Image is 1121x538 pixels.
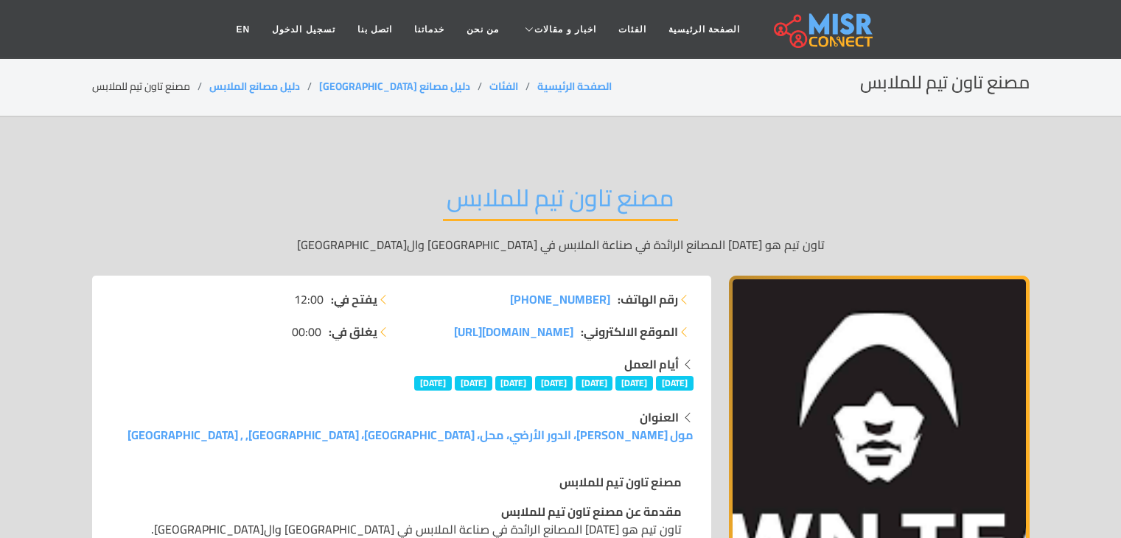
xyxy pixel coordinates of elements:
img: main.misr_connect [774,11,873,48]
a: [PHONE_NUMBER] [510,290,610,308]
span: [DATE] [455,376,492,391]
strong: العنوان [640,406,679,428]
strong: أيام العمل [624,353,679,375]
a: الفئات [607,15,657,43]
h2: مصنع تاون تيم للملابس [443,184,678,221]
a: تسجيل الدخول [261,15,346,43]
span: [DOMAIN_NAME][URL] [454,321,573,343]
strong: يفتح في: [331,290,377,308]
a: مول [PERSON_NAME]، الدور الأرضي، محل، [GEOGRAPHIC_DATA]، [GEOGRAPHIC_DATA], , [GEOGRAPHIC_DATA] [128,424,694,446]
a: الصفحة الرئيسية [537,77,612,96]
span: [DATE] [656,376,694,391]
strong: يغلق في: [329,323,377,340]
a: اخبار و مقالات [510,15,607,43]
strong: مصنع تاون تيم للملابس [559,471,682,493]
a: من نحن [455,15,510,43]
li: مصنع تاون تيم للملابس [92,79,209,94]
span: [DATE] [576,376,613,391]
strong: مقدمة عن مصنع تاون تيم للملابس [501,500,682,523]
a: دليل مصانع الملابس [209,77,300,96]
a: الفئات [489,77,518,96]
span: اخبار و مقالات [534,23,596,36]
a: EN [226,15,262,43]
span: 12:00 [294,290,324,308]
span: [DATE] [414,376,452,391]
a: اتصل بنا [346,15,403,43]
p: تاون تيم هو [DATE] المصانع الرائدة في صناعة الملابس في [GEOGRAPHIC_DATA] وال[GEOGRAPHIC_DATA] [92,236,1030,254]
a: [DOMAIN_NAME][URL] [454,323,573,340]
span: [DATE] [535,376,573,391]
span: [DATE] [495,376,533,391]
span: 00:00 [292,323,321,340]
span: [DATE] [615,376,653,391]
a: دليل مصانع [GEOGRAPHIC_DATA] [319,77,470,96]
a: خدماتنا [403,15,455,43]
strong: رقم الهاتف: [618,290,678,308]
h2: مصنع تاون تيم للملابس [860,72,1030,94]
span: [PHONE_NUMBER] [510,288,610,310]
strong: الموقع الالكتروني: [581,323,678,340]
a: الصفحة الرئيسية [657,15,751,43]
